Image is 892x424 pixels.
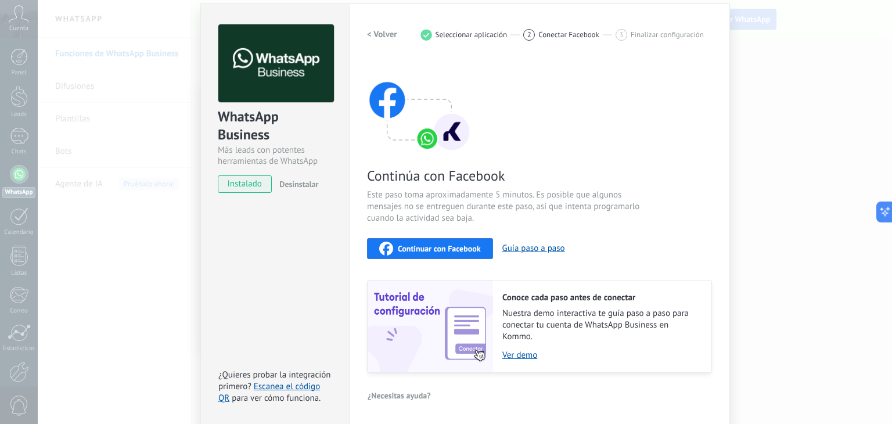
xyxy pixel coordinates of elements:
button: Guía paso a paso [502,243,565,254]
span: Conectar Facebook [538,30,599,39]
span: Este paso toma aproximadamente 5 minutos. Es posible que algunos mensajes no se entreguen durante... [367,189,643,224]
a: Ver demo [502,350,700,361]
span: instalado [218,175,271,193]
span: Nuestra demo interactiva te guía paso a paso para conectar tu cuenta de WhatsApp Business en Kommo. [502,308,700,343]
span: para ver cómo funciona. [232,393,321,404]
span: Desinstalar [279,179,318,189]
img: connect with facebook [367,59,472,152]
span: Finalizar configuración [631,30,704,39]
span: ¿Quieres probar la integración primero? [218,369,331,392]
img: logo_main.png [218,24,334,103]
span: 2 [527,30,531,39]
div: Más leads con potentes herramientas de WhatsApp [218,145,332,167]
button: Desinstalar [275,175,318,193]
span: ¿Necesitas ayuda? [368,391,431,400]
button: < Volver [367,24,397,45]
span: Continuar con Facebook [398,245,481,253]
span: 3 [619,30,623,39]
div: WhatsApp Business [218,107,332,145]
button: ¿Necesitas ayuda? [367,387,431,404]
span: Continúa con Facebook [367,167,643,185]
span: Seleccionar aplicación [436,30,508,39]
h2: Conoce cada paso antes de conectar [502,292,700,303]
a: Escanea el código QR [218,381,320,404]
button: Continuar con Facebook [367,238,493,259]
h2: < Volver [367,29,397,40]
